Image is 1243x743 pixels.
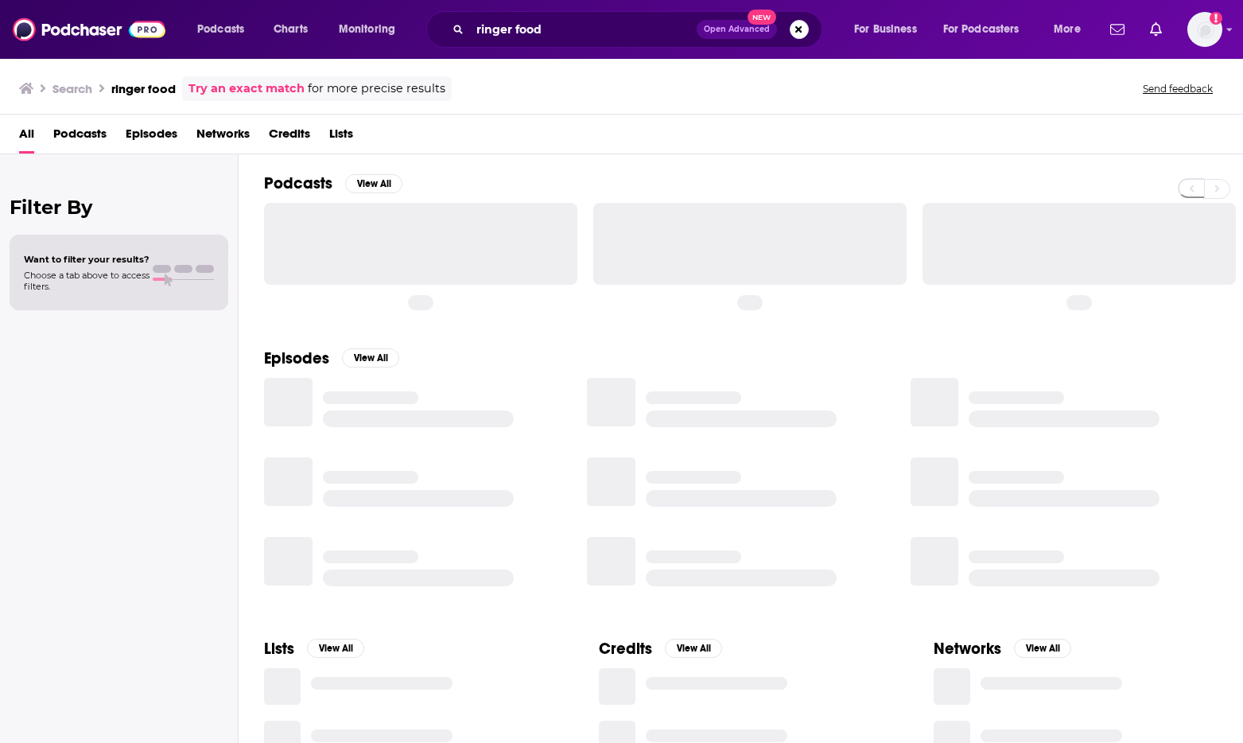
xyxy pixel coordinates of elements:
span: Want to filter your results? [24,254,150,265]
a: NetworksView All [934,639,1071,659]
span: Podcasts [197,18,244,41]
span: for more precise results [308,80,445,98]
a: Lists [329,121,353,154]
span: Charts [274,18,308,41]
span: Logged in as rowan.sullivan [1187,12,1222,47]
button: Show profile menu [1187,12,1222,47]
span: For Podcasters [943,18,1020,41]
a: Networks [196,121,250,154]
button: open menu [186,17,265,42]
span: New [748,10,776,25]
h2: Filter By [10,196,228,219]
span: Monitoring [339,18,395,41]
h2: Networks [934,639,1001,659]
a: Show notifications dropdown [1104,16,1131,43]
a: Charts [263,17,317,42]
button: open menu [1043,17,1101,42]
button: Open AdvancedNew [697,20,777,39]
button: open menu [328,17,416,42]
a: All [19,121,34,154]
input: Search podcasts, credits, & more... [470,17,697,42]
a: Credits [269,121,310,154]
h2: Podcasts [264,173,332,193]
button: View All [345,174,402,193]
button: View All [342,348,399,368]
img: User Profile [1187,12,1222,47]
img: Podchaser - Follow, Share and Rate Podcasts [13,14,165,45]
a: Show notifications dropdown [1144,16,1168,43]
span: For Business [854,18,917,41]
a: Podcasts [53,121,107,154]
a: PodcastsView All [264,173,402,193]
h3: Search [52,81,92,96]
h2: Lists [264,639,294,659]
a: EpisodesView All [264,348,399,368]
a: Try an exact match [188,80,305,98]
svg: Add a profile image [1210,12,1222,25]
a: Episodes [126,121,177,154]
span: Choose a tab above to access filters. [24,270,150,292]
button: View All [1014,639,1071,658]
span: More [1054,18,1081,41]
button: open menu [843,17,937,42]
a: CreditsView All [599,639,722,659]
h3: ringer food [111,81,176,96]
h2: Credits [599,639,652,659]
button: open menu [933,17,1043,42]
span: Open Advanced [704,25,770,33]
button: View All [307,639,364,658]
div: Search podcasts, credits, & more... [441,11,837,48]
a: ListsView All [264,639,364,659]
h2: Episodes [264,348,329,368]
button: View All [665,639,722,658]
button: Send feedback [1138,82,1218,95]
